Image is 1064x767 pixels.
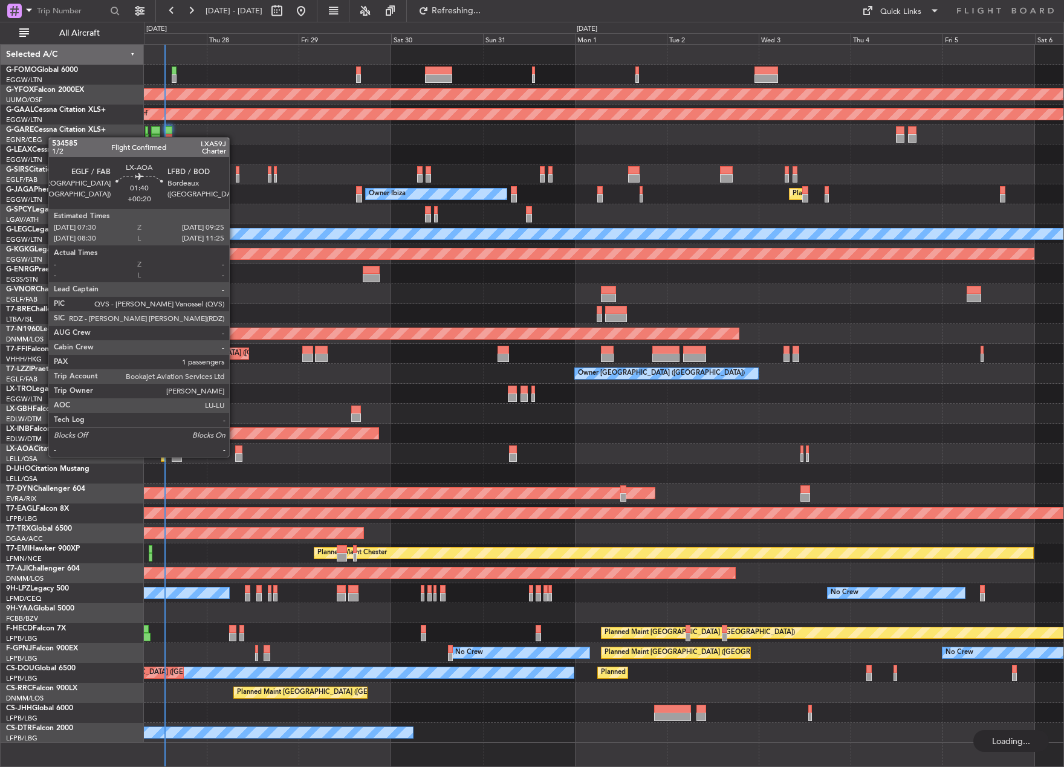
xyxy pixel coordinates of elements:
div: Mon 1 [575,33,667,44]
a: EGGW/LTN [6,155,42,164]
a: LFPB/LBG [6,634,37,643]
a: LFPB/LBG [6,674,37,683]
a: LELL/QSA [6,455,37,464]
span: G-KGKG [6,246,34,253]
a: F-GPNJFalcon 900EX [6,645,78,652]
a: CS-JHHGlobal 6000 [6,705,73,712]
a: LX-AOACitation Mustang [6,445,92,453]
a: T7-LZZIPraetor 600 [6,366,71,373]
a: EGGW/LTN [6,76,42,85]
span: G-YFOX [6,86,34,94]
span: G-FOMO [6,66,37,74]
a: DGAA/ACC [6,534,43,543]
a: G-GAALCessna Citation XLS+ [6,106,106,114]
span: 9H-LPZ [6,585,30,592]
div: Planned Maint Dusseldorf [68,105,148,123]
a: G-SIRSCitation Excel [6,166,76,173]
a: UUMO/OSF [6,95,42,105]
a: T7-AJIChallenger 604 [6,565,80,572]
button: All Aircraft [13,24,131,43]
a: G-VNORChallenger 650 [6,286,88,293]
div: Planned Maint [GEOGRAPHIC_DATA] ([GEOGRAPHIC_DATA]) [53,664,243,682]
div: Planned Maint [GEOGRAPHIC_DATA] ([GEOGRAPHIC_DATA]) [793,185,983,203]
span: D-IJHO [6,465,31,473]
span: Refreshing... [431,7,482,15]
a: EGGW/LTN [6,395,42,404]
div: Fri 29 [299,33,391,44]
div: Planned Maint Chester [317,544,387,562]
a: LFMD/CEQ [6,594,41,603]
span: G-VNOR [6,286,36,293]
a: LTBA/ISL [6,315,33,324]
a: T7-FFIFalcon 7X [6,346,60,353]
span: G-JAGA [6,186,34,193]
span: G-SPCY [6,206,32,213]
a: FCBB/BZV [6,614,38,623]
div: Thu 4 [851,33,942,44]
a: DNMM/LOS [6,694,44,703]
a: T7-BREChallenger 604 [6,306,83,313]
span: F-HECD [6,625,33,632]
span: CS-RRC [6,685,32,692]
a: LFPB/LBG [6,714,37,723]
a: T7-EMIHawker 900XP [6,545,80,552]
span: T7-DYN [6,485,33,493]
a: LFMN/NCE [6,554,42,563]
button: Quick Links [856,1,946,21]
a: EGGW/LTN [6,255,42,264]
a: 9H-YAAGlobal 5000 [6,605,74,612]
span: T7-FFI [6,346,27,353]
div: Tue 2 [667,33,759,44]
a: D-IJHOCitation Mustang [6,465,89,473]
span: G-GAAL [6,106,34,114]
a: EGGW/LTN [6,115,42,125]
a: EGLF/FAB [6,375,37,384]
a: EDLW/DTM [6,415,42,424]
a: G-YFOXFalcon 2000EX [6,86,84,94]
a: DNMM/LOS [6,574,44,583]
div: Fri 5 [942,33,1034,44]
span: T7-AJI [6,565,28,572]
a: EDLW/DTM [6,435,42,444]
span: F-GPNJ [6,645,32,652]
a: EVRA/RIX [6,494,36,503]
a: G-JAGAPhenom 300 [6,186,76,193]
div: No Crew [831,584,858,602]
a: T7-TRXGlobal 6500 [6,525,72,532]
span: CS-DTR [6,725,32,732]
span: LX-AOA [6,445,34,453]
span: G-LEGC [6,226,32,233]
a: VHHH/HKG [6,355,42,364]
div: Planned Maint [GEOGRAPHIC_DATA] ([GEOGRAPHIC_DATA]) [605,644,795,662]
a: CS-RRCFalcon 900LX [6,685,77,692]
div: No Crew [946,644,973,662]
span: [DATE] - [DATE] [206,5,262,16]
a: EGNR/CEG [6,135,42,144]
a: 9H-LPZLegacy 500 [6,585,69,592]
a: LGAV/ATH [6,215,39,224]
a: G-SPCYLegacy 650 [6,206,71,213]
div: Planned Maint [GEOGRAPHIC_DATA] ([GEOGRAPHIC_DATA]) [605,624,795,642]
span: T7-N1960 [6,326,40,333]
div: Planned Maint [GEOGRAPHIC_DATA] ([GEOGRAPHIC_DATA]) [237,684,427,702]
div: [DATE] [146,24,167,34]
a: CS-DTRFalcon 2000 [6,725,73,732]
a: LX-TROLegacy 650 [6,386,71,393]
span: LX-INB [6,426,30,433]
a: G-KGKGLegacy 600 [6,246,73,253]
div: No Crew [455,644,483,662]
a: G-ENRGPraetor 600 [6,266,75,273]
a: DNMM/LOS [6,335,44,344]
span: T7-EAGL [6,505,36,513]
a: T7-EAGLFalcon 8X [6,505,69,513]
button: Refreshing... [413,1,485,21]
span: G-LEAX [6,146,32,154]
span: G-ENRG [6,266,34,273]
a: F-HECDFalcon 7X [6,625,66,632]
div: Owner [GEOGRAPHIC_DATA] ([GEOGRAPHIC_DATA]) [578,364,745,383]
a: LELL/QSA [6,474,37,484]
div: Planned Maint [GEOGRAPHIC_DATA] ([GEOGRAPHIC_DATA] Intl) [126,345,328,363]
div: Sat 30 [391,33,483,44]
div: Owner Ibiza [369,185,406,203]
a: G-LEAXCessna Citation XLS [6,146,99,154]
